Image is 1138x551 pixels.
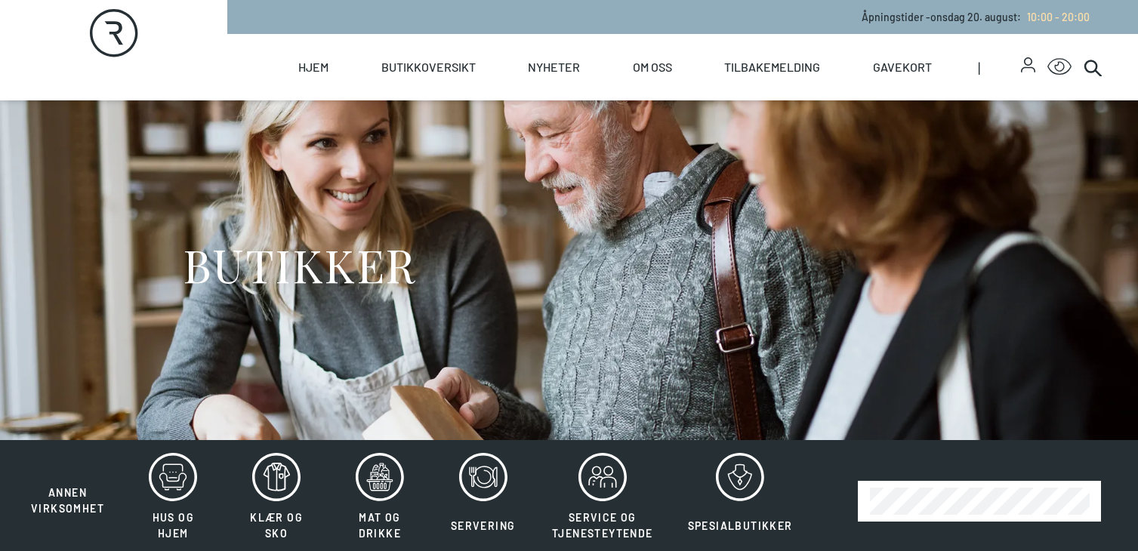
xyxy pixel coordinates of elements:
[451,519,516,532] span: Servering
[123,452,224,550] button: Hus og hjem
[227,452,327,550] button: Klær og sko
[862,9,1090,25] p: Åpningstider - onsdag 20. august :
[672,452,809,550] button: Spesialbutikker
[552,511,653,540] span: Service og tjenesteytende
[633,34,672,100] a: Om oss
[15,452,120,517] button: Annen virksomhet
[330,452,430,550] button: Mat og drikke
[528,34,580,100] a: Nyheter
[1047,55,1072,79] button: Open Accessibility Menu
[183,236,416,293] h1: BUTIKKER
[153,511,194,540] span: Hus og hjem
[298,34,328,100] a: Hjem
[873,34,932,100] a: Gavekort
[433,452,533,550] button: Servering
[1027,11,1090,23] span: 10:00 - 20:00
[688,519,793,532] span: Spesialbutikker
[1021,11,1090,23] a: 10:00 - 20:00
[724,34,820,100] a: Tilbakemelding
[536,452,669,550] button: Service og tjenesteytende
[31,486,104,515] span: Annen virksomhet
[359,511,401,540] span: Mat og drikke
[978,34,1021,100] span: |
[381,34,476,100] a: Butikkoversikt
[250,511,303,540] span: Klær og sko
